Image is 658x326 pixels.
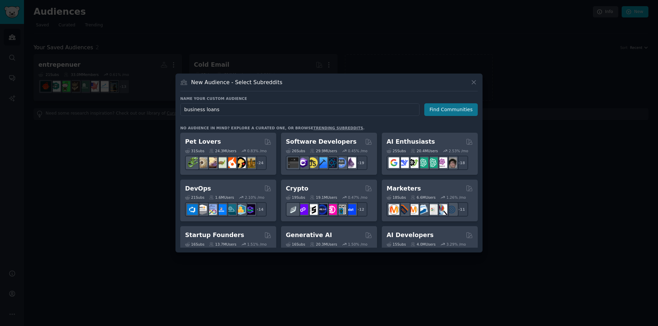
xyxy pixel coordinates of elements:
img: OpenAIDev [437,157,447,168]
img: iOSProgramming [317,157,327,168]
h2: Software Developers [286,138,356,146]
img: CryptoNews [336,204,346,215]
div: 20.4M Users [411,148,438,153]
img: platformengineering [226,204,236,215]
div: 19 Sub s [286,195,305,200]
img: azuredevops [187,204,198,215]
img: ethfinance [288,204,298,215]
div: 2.10 % /mo [245,195,265,200]
div: 31 Sub s [185,148,204,153]
div: 16 Sub s [185,242,204,247]
h2: AI Enthusiasts [387,138,435,146]
div: 16 Sub s [286,242,305,247]
div: 0.45 % /mo [348,148,367,153]
div: 3.29 % /mo [447,242,466,247]
h2: Crypto [286,184,308,193]
button: Find Communities [424,103,478,116]
img: chatgpt_prompts_ [427,157,438,168]
img: leopardgeckos [206,157,217,168]
div: + 14 [252,202,267,217]
h3: Name your custom audience [180,96,478,101]
img: GoogleGeminiAI [389,157,399,168]
img: cockatiel [226,157,236,168]
img: AWS_Certified_Experts [197,204,207,215]
img: ethstaker [307,204,318,215]
input: Pick a short name, like "Digital Marketers" or "Movie-Goers" [180,103,419,116]
div: No audience in mind? Explore a curated one, or browse . [180,126,365,130]
img: ballpython [197,157,207,168]
img: web3 [317,204,327,215]
h2: Pet Lovers [185,138,221,146]
div: 0.47 % /mo [348,195,367,200]
div: 29.9M Users [310,148,337,153]
div: 26 Sub s [286,148,305,153]
div: 21 Sub s [185,195,204,200]
img: Emailmarketing [417,204,428,215]
a: trending subreddits [313,126,363,130]
div: 15 Sub s [387,242,406,247]
img: reactnative [326,157,337,168]
img: DevOpsLinks [216,204,227,215]
div: 1.51 % /mo [247,242,267,247]
div: 19.1M Users [310,195,337,200]
img: elixir [345,157,356,168]
div: 24.3M Users [209,148,236,153]
h2: DevOps [185,184,211,193]
img: bigseo [398,204,409,215]
img: googleads [427,204,438,215]
div: 18 Sub s [387,195,406,200]
img: chatgpt_promptDesign [417,157,428,168]
div: 20.3M Users [310,242,337,247]
img: PetAdvice [235,157,246,168]
img: csharp [297,157,308,168]
div: + 24 [252,156,267,170]
h2: Generative AI [286,231,332,239]
img: AItoolsCatalog [408,157,418,168]
img: MarketingResearch [437,204,447,215]
div: + 12 [353,202,367,217]
img: content_marketing [389,204,399,215]
div: 1.6M Users [209,195,234,200]
div: 25 Sub s [387,148,406,153]
img: dogbreed [245,157,255,168]
img: aws_cdk [235,204,246,215]
img: 0xPolygon [297,204,308,215]
img: turtle [216,157,227,168]
div: + 18 [454,156,468,170]
img: learnjavascript [307,157,318,168]
img: OnlineMarketing [446,204,457,215]
img: Docker_DevOps [206,204,217,215]
img: defiblockchain [326,204,337,215]
div: 4.0M Users [411,242,436,247]
div: 0.83 % /mo [247,148,267,153]
img: AskMarketing [408,204,418,215]
div: + 19 [353,156,367,170]
img: herpetology [187,157,198,168]
img: DeepSeek [398,157,409,168]
div: 1.50 % /mo [348,242,367,247]
div: 1.26 % /mo [447,195,466,200]
div: 13.7M Users [209,242,236,247]
img: software [288,157,298,168]
div: + 11 [454,202,468,217]
img: PlatformEngineers [245,204,255,215]
div: 6.6M Users [411,195,436,200]
img: ArtificalIntelligence [446,157,457,168]
img: AskComputerScience [336,157,346,168]
h3: New Audience - Select Subreddits [191,79,282,86]
h2: AI Developers [387,231,434,239]
h2: Marketers [387,184,421,193]
img: defi_ [345,204,356,215]
div: 2.53 % /mo [449,148,468,153]
h2: Startup Founders [185,231,244,239]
